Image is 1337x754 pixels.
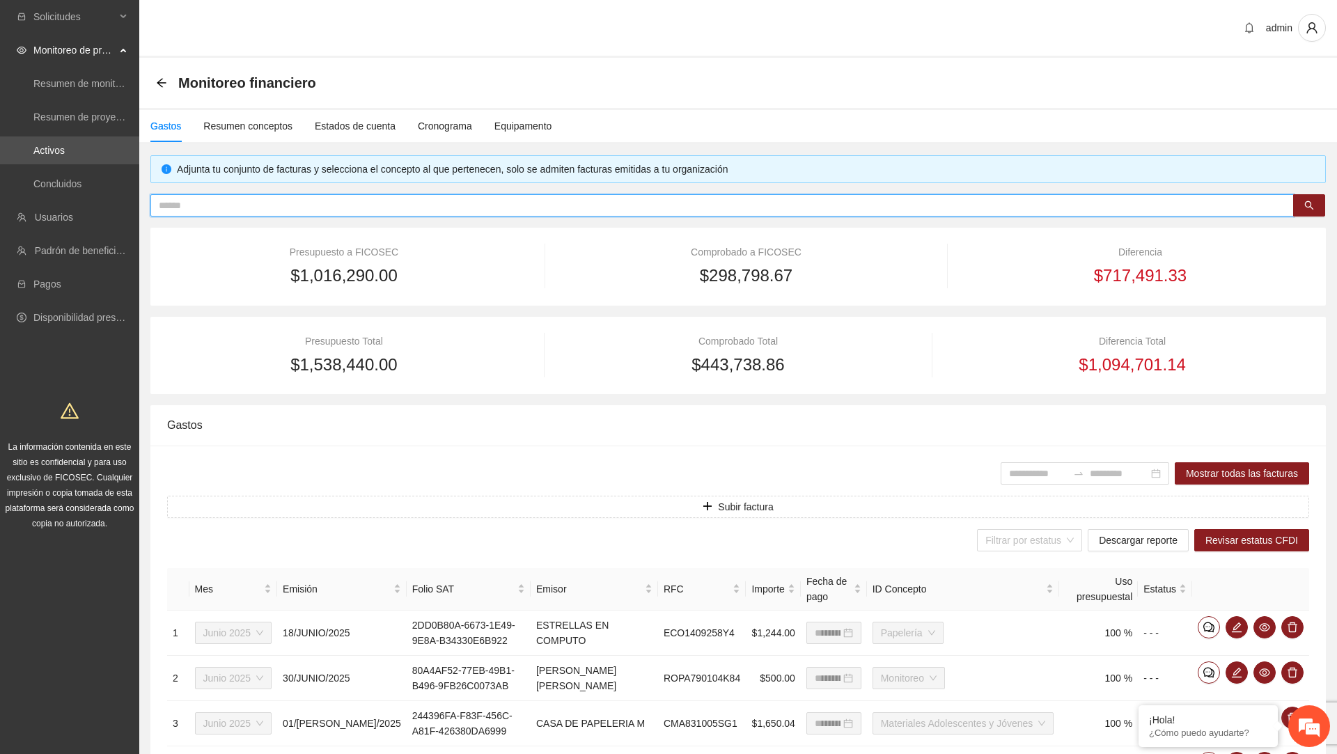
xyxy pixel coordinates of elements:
button: bell [1238,17,1260,39]
span: arrow-left [156,77,167,88]
button: Revisar estatus CFDI [1194,529,1309,551]
button: delete [1281,661,1304,684]
span: comment [1198,667,1219,678]
button: comment [1198,616,1220,638]
td: $1,244.00 [746,611,800,656]
td: ECO1409258Y4 [658,611,746,656]
span: warning [61,402,79,420]
button: delete [1281,616,1304,638]
div: ¡Hola! [1149,714,1267,725]
td: 100 % [1059,701,1138,746]
span: Emisor [536,581,642,597]
button: plusSubir factura [167,496,1309,518]
th: RFC [658,568,746,611]
button: Descargar reporte [1088,529,1189,551]
span: eye [17,45,26,55]
span: Monitoreo financiero [178,72,316,94]
span: Mes [195,581,262,597]
span: $298,798.67 [700,262,792,289]
span: info-circle [162,164,171,174]
td: 01/[PERSON_NAME]/2025 [277,701,407,746]
div: Equipamento [494,118,552,134]
span: swap-right [1073,468,1084,479]
button: Mostrar todas las facturas [1175,462,1309,485]
span: ID Concepto [873,581,1044,597]
span: Solicitudes [33,3,116,31]
a: Concluidos [33,178,81,189]
a: Usuarios [35,212,73,223]
div: Gastos [150,118,181,134]
td: 30/JUNIO/2025 [277,656,407,701]
div: Minimizar ventana de chat en vivo [228,7,262,40]
div: Back [156,77,167,89]
button: eye [1253,616,1276,638]
span: admin [1266,22,1292,33]
span: plus [703,501,712,512]
span: Folio SAT [412,581,515,597]
div: Diferencia [971,244,1309,260]
th: Importe [746,568,800,611]
td: 100 % [1059,611,1138,656]
span: delete [1282,712,1303,723]
div: Comprobado a FICOSEC [568,244,923,260]
span: $717,491.33 [1094,262,1187,289]
td: 2 [167,656,189,701]
span: Revisar estatus CFDI [1205,533,1298,548]
span: search [1304,201,1314,212]
td: 18/JUNIO/2025 [277,611,407,656]
span: Junio 2025 [203,668,264,689]
span: RFC [664,581,730,597]
div: Comprobado Total [568,333,908,349]
div: Chatee con nosotros ahora [72,71,234,89]
th: Mes [189,568,278,611]
td: [PERSON_NAME] [PERSON_NAME] [531,656,658,701]
span: $1,538,440.00 [290,352,397,378]
th: Estatus [1138,568,1192,611]
span: user [1299,22,1325,34]
a: Pagos [33,278,61,290]
div: Diferencia Total [955,333,1309,349]
th: ID Concepto [867,568,1060,611]
td: - - - [1138,611,1192,656]
td: $1,650.04 [746,701,800,746]
th: Uso presupuestal [1059,568,1138,611]
div: Estados de cuenta [315,118,396,134]
span: Monitoreo [881,668,937,689]
span: $1,094,701.14 [1079,352,1185,378]
button: user [1298,14,1326,42]
span: to [1073,468,1084,479]
button: eye [1253,661,1276,684]
span: delete [1282,622,1303,633]
span: eye [1254,622,1275,633]
span: Mostrar todas las facturas [1186,466,1298,481]
span: Emisión [283,581,391,597]
span: Descargar reporte [1099,533,1178,548]
th: Emisión [277,568,407,611]
span: edit [1226,667,1247,678]
span: Estamos en línea. [81,186,192,327]
a: Activos [33,145,65,156]
div: Adjunta tu conjunto de facturas y selecciona el concepto al que pertenecen, solo se admiten factu... [177,162,1315,177]
th: Folio SAT [407,568,531,611]
span: Subir factura [718,499,773,515]
span: Fecha de pago [806,574,851,604]
td: 1 [167,611,189,656]
td: CMA831005SG1 [658,701,746,746]
td: - - - [1138,701,1192,746]
td: 244396FA-F83F-456C-A81F-426380DA6999 [407,701,531,746]
td: 100 % [1059,656,1138,701]
a: Padrón de beneficiarios [35,245,137,256]
td: ESTRELLAS EN COMPUTO [531,611,658,656]
div: Presupuesto Total [167,333,521,349]
div: Resumen conceptos [203,118,292,134]
a: Resumen de proyectos aprobados [33,111,182,123]
p: ¿Cómo puedo ayudarte? [1149,728,1267,738]
span: edit [1226,622,1247,633]
a: Disponibilidad presupuestal [33,312,153,323]
span: Materiales Adolescentes y Jóvenes [881,713,1046,734]
div: Gastos [167,405,1309,445]
span: bell [1239,22,1260,33]
span: Monitoreo de proyectos [33,36,116,64]
span: delete [1282,667,1303,678]
span: Junio 2025 [203,622,264,643]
